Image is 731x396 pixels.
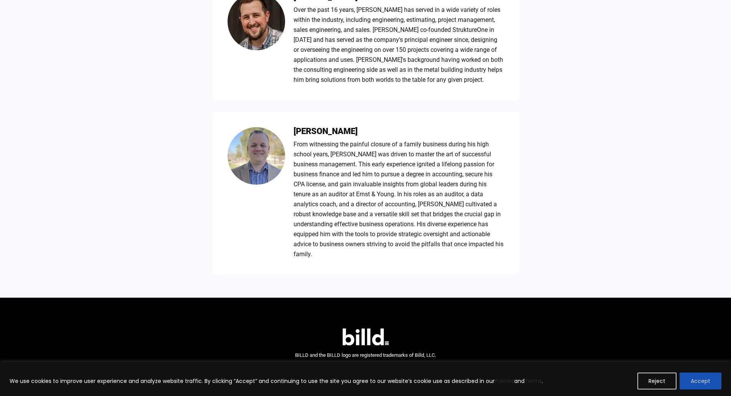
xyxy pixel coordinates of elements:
div: Over the past 16 years, [PERSON_NAME] has served in a wide variety of roles within the industry, ... [294,5,504,85]
a: Policies [495,377,514,385]
p: We use cookies to improve user experience and analyze website traffic. By clicking “Accept” and c... [10,376,543,386]
h3: [PERSON_NAME] [294,127,504,136]
a: Terms [525,377,542,385]
button: Reject [637,373,677,389]
button: Accept [680,373,721,389]
div: From witnessing the painful closure of a family business during his high school years, [PERSON_NA... [294,139,504,259]
span: BILLD and the BILLD logo are registered trademarks of Billd, LLC. © 2025 Billd, LLC. All rights r... [295,352,436,369]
